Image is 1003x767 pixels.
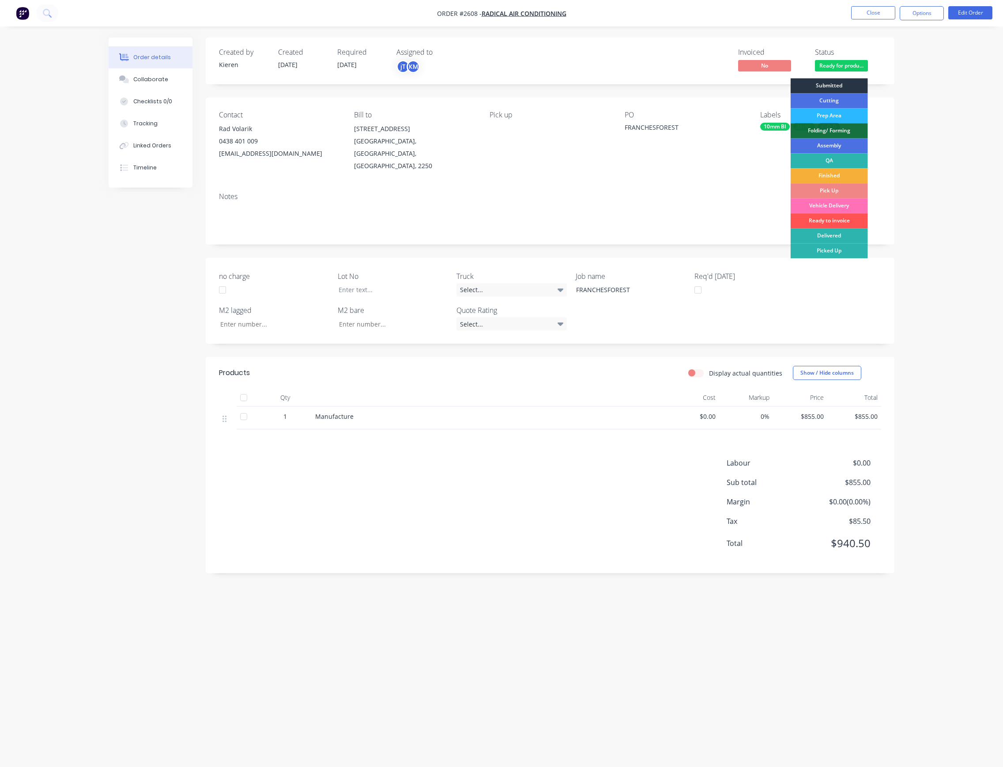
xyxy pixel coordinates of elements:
[109,113,192,135] button: Tracking
[456,305,567,316] label: Quote Rating
[456,283,567,297] div: Select...
[777,412,824,421] span: $855.00
[219,147,340,160] div: [EMAIL_ADDRESS][DOMAIN_NAME]
[569,283,679,296] div: FRANCHESFOREST
[805,477,871,488] span: $855.00
[791,93,868,108] div: Cutting
[109,46,192,68] button: Order details
[219,135,340,147] div: 0438 401 009
[338,271,448,282] label: Lot No
[456,271,567,282] label: Truck
[738,60,791,71] span: No
[791,108,868,123] div: Prep Area
[815,60,868,71] span: Ready for produ...
[219,271,329,282] label: no charge
[727,458,805,468] span: Labour
[791,123,868,138] div: Folding/ Forming
[805,496,871,507] span: $0.00 ( 0.00 %)
[133,75,168,83] div: Collaborate
[337,48,386,56] div: Required
[133,53,171,61] div: Order details
[851,6,895,19] button: Close
[727,496,805,507] span: Margin
[791,78,868,93] div: Submitted
[219,305,329,316] label: M2 lagged
[791,228,868,243] div: Delivered
[791,153,868,168] div: QA
[625,123,735,135] div: FRANCHESFOREST
[760,123,790,131] div: 10mm BI
[482,9,566,18] a: Radical Air Conditioning
[219,48,268,56] div: Created by
[133,142,171,150] div: Linked Orders
[109,135,192,157] button: Linked Orders
[900,6,944,20] button: Options
[219,60,268,69] div: Kieren
[133,98,172,105] div: Checklists 0/0
[791,198,868,213] div: Vehicle Delivery
[738,48,804,56] div: Invoiced
[109,68,192,90] button: Collaborate
[456,317,567,331] div: Select...
[791,138,868,153] div: Assembly
[16,7,29,20] img: Factory
[337,60,357,69] span: [DATE]
[332,317,448,331] input: Enter number...
[354,135,475,172] div: [GEOGRAPHIC_DATA], [GEOGRAPHIC_DATA], [GEOGRAPHIC_DATA], 2250
[219,111,340,119] div: Contact
[133,164,157,172] div: Timeline
[773,389,827,406] div: Price
[219,123,340,135] div: Rad Volarik
[396,60,420,73] button: jTKM
[665,389,719,406] div: Cost
[815,48,881,56] div: Status
[338,305,448,316] label: M2 bare
[791,213,868,228] div: Ready to invoice
[354,123,475,172] div: [STREET_ADDRESS][GEOGRAPHIC_DATA], [GEOGRAPHIC_DATA], [GEOGRAPHIC_DATA], 2250
[407,60,420,73] div: KM
[791,168,868,183] div: Finished
[791,183,868,198] div: Pick Up
[278,60,298,69] span: [DATE]
[219,123,340,160] div: Rad Volarik0438 401 009[EMAIL_ADDRESS][DOMAIN_NAME]
[283,412,287,421] span: 1
[259,389,312,406] div: Qty
[396,60,410,73] div: jT
[219,368,250,378] div: Products
[805,535,871,551] span: $940.50
[805,516,871,526] span: $85.50
[219,192,881,201] div: Notes
[437,9,482,18] span: Order #2608 -
[133,120,158,128] div: Tracking
[109,90,192,113] button: Checklists 0/0
[315,412,354,421] span: Manufacture
[576,271,686,282] label: Job name
[354,123,475,135] div: [STREET_ADDRESS]
[490,111,611,119] div: Pick up
[727,477,805,488] span: Sub total
[805,458,871,468] span: $0.00
[831,412,878,421] span: $855.00
[727,516,805,526] span: Tax
[727,538,805,549] span: Total
[694,271,805,282] label: Req'd [DATE]
[793,366,861,380] button: Show / Hide columns
[278,48,327,56] div: Created
[213,317,329,331] input: Enter number...
[815,60,868,73] button: Ready for produ...
[791,243,868,258] div: Picked Up
[760,111,881,119] div: Labels
[668,412,716,421] span: $0.00
[625,111,746,119] div: PO
[827,389,882,406] div: Total
[948,6,992,19] button: Edit Order
[109,157,192,179] button: Timeline
[719,389,773,406] div: Markup
[723,412,770,421] span: 0%
[354,111,475,119] div: Bill to
[709,368,782,378] label: Display actual quantities
[396,48,485,56] div: Assigned to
